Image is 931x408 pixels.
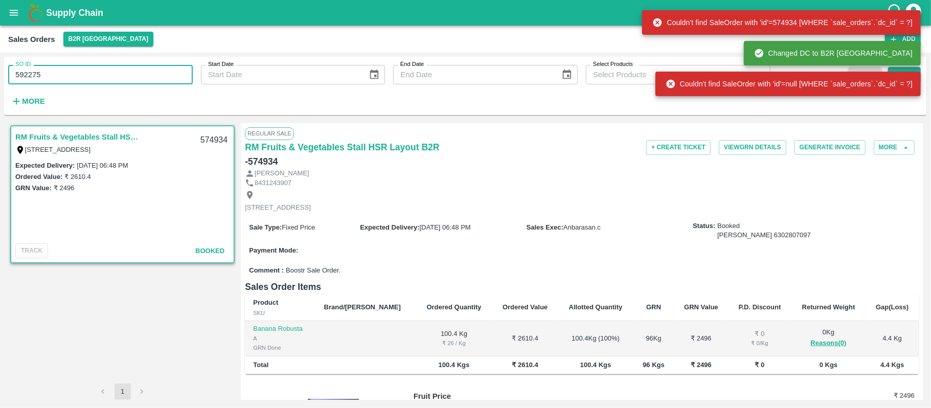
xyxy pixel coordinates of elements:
[717,231,811,240] div: [PERSON_NAME] 6302807097
[15,130,143,144] a: RM Fruits & Vegetables Stall HSR Layout B2R
[2,1,26,25] button: open drawer
[393,65,553,84] input: End Date
[15,184,52,192] label: GRN Value:
[492,321,558,356] td: ₹ 2610.4
[46,6,887,20] a: Supply Chain
[866,321,919,356] td: 4.4 Kg
[755,361,765,369] b: ₹ 0
[8,33,55,46] div: Sales Orders
[887,4,904,22] div: customer-support
[717,221,811,240] span: Booked
[253,324,307,334] p: Banana Robusta
[820,361,837,369] b: 0 Kgs
[253,343,307,352] div: GRN Done
[253,334,307,343] div: A
[94,383,152,400] nav: pagination navigation
[25,146,91,153] label: [STREET_ADDRESS]
[365,65,384,84] button: Choose date
[245,140,439,154] a: RM Fruits & Vegetables Stall HSR Layout B2R
[719,140,786,155] button: ViewGRN Details
[245,154,278,169] h6: - 574934
[874,140,915,155] button: More
[563,223,601,231] span: Anbarasan.c
[8,93,48,110] button: More
[360,223,419,231] label: Expected Delivery :
[63,32,153,47] button: Select DC
[646,140,711,155] button: + Create Ticket
[194,128,234,152] div: 574934
[527,223,563,231] label: Sales Exec :
[245,203,311,213] p: [STREET_ADDRESS]
[22,97,45,105] strong: More
[64,173,90,180] label: ₹ 2610.4
[286,266,340,276] span: Boostr Sale Order.
[54,184,75,192] label: ₹ 2496
[245,280,919,294] h6: Sales Order Items
[503,303,548,311] b: Ordered Value
[580,361,611,369] b: 100.4 Kgs
[115,383,131,400] button: page 1
[424,338,484,348] div: ₹ 26 / Kg
[249,266,284,276] label: Comment :
[802,303,855,311] b: Returned Weight
[249,223,282,231] label: Sale Type :
[800,328,858,349] div: 0 Kg
[739,303,781,311] b: P.D. Discount
[208,60,234,69] label: Start Date
[831,391,915,401] h6: ₹ 2496
[674,321,729,356] td: ₹ 2496
[736,329,783,339] div: ₹ 0
[245,127,293,140] span: Regular Sale
[8,65,193,84] input: Enter SO ID
[593,60,633,69] label: Select Products
[794,140,866,155] button: Generate Invoice
[255,169,309,178] p: [PERSON_NAME]
[15,162,75,169] label: Expected Delivery :
[569,303,623,311] b: Allotted Quantity
[400,60,424,69] label: End Date
[253,308,307,318] div: SKU
[666,75,913,93] div: Couldn't find SaleOrder with 'id'=null [WHERE `sale_orders`.`dc_id` = ?]
[427,303,482,311] b: Ordered Quantity
[684,303,718,311] b: GRN Value
[253,361,268,369] b: Total
[641,334,666,344] div: 96 Kg
[800,337,858,349] button: Reasons(0)
[414,391,539,402] p: Fruit Price
[736,338,783,348] div: ₹ 0 / Kg
[693,221,715,231] label: Status:
[646,303,661,311] b: GRN
[253,299,278,306] b: Product
[46,8,103,18] b: Supply Chain
[15,60,31,69] label: SO ID
[754,44,913,62] div: Changed DC to B2R [GEOGRAPHIC_DATA]
[589,68,751,81] input: Select Products
[201,65,360,84] input: Start Date
[691,361,712,369] b: ₹ 2496
[439,361,470,369] b: 100.4 Kgs
[195,247,224,255] span: Booked
[324,303,401,311] b: Brand/[PERSON_NAME]
[15,173,62,180] label: Ordered Value:
[416,321,492,356] td: 100.4 Kg
[420,223,471,231] span: [DATE] 06:48 PM
[652,13,913,32] div: Couldn't find SaleOrder with 'id'=574934 [WHERE `sale_orders`.`dc_id` = ?]
[876,303,909,311] b: Gap(Loss)
[26,3,46,23] img: logo
[880,361,904,369] b: 4.4 Kgs
[249,246,298,254] label: Payment Mode :
[512,361,538,369] b: ₹ 2610.4
[77,162,128,169] label: [DATE] 06:48 PM
[904,2,923,24] div: account of current user
[643,361,665,369] b: 96 Kgs
[282,223,315,231] span: Fixed Price
[255,178,291,188] p: 8431243907
[566,334,625,344] div: 100.4 Kg ( 100 %)
[557,65,577,84] button: Choose date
